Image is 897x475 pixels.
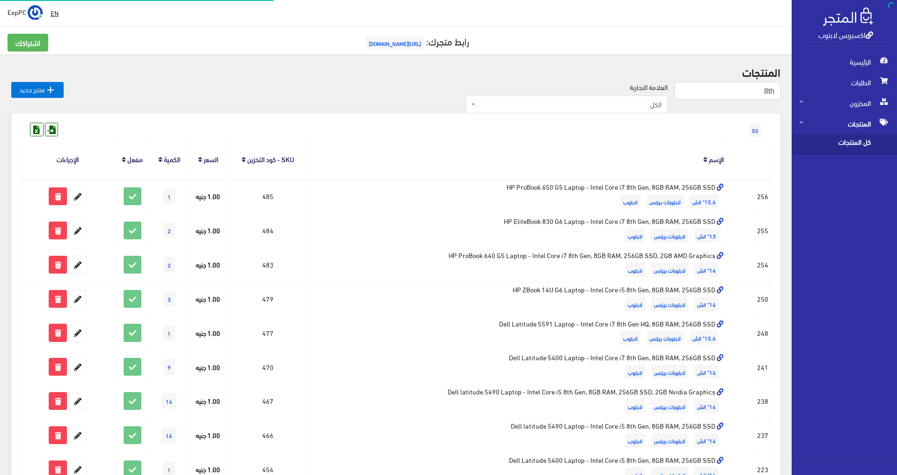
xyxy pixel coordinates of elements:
i:  [45,84,56,96]
td: 1.00 جنيه [188,418,228,453]
span: 15.6" انش [690,331,719,345]
a: منتج جديد [11,82,64,98]
span: كل المنتجات [799,134,870,155]
span: 16 [162,427,176,443]
td: HP ProBook 650 G5 Laptop - Intel Core i7 8th Gen, 8GB RAM, 256GB SSD [307,179,727,213]
span: لابتوبات بيزنس [651,433,688,447]
td: 1.00 جنيه [188,214,228,248]
span: 1 [163,188,175,204]
span: لابتوبات بيزنس [651,297,688,311]
td: Dell latitude 5490 Laptop - Intel Core i5 8th Gen, 8GB RAM, 256GB SSD, 2GB Nvidia Graphics [307,384,727,418]
span: لابتوبات بيزنس [651,263,688,277]
span: المنتجات [799,113,890,134]
span: لابتوب [625,229,645,243]
a: الإسم [709,152,724,165]
span: 14" انش [694,433,719,447]
a: مفعل [127,152,143,165]
u: EN [51,7,59,19]
td: 256 [755,179,771,213]
img: . [823,7,873,26]
td: 1.00 جنيه [188,384,228,418]
span: الطلبات [799,72,890,93]
td: 467 [228,384,307,418]
a: المخزون [792,93,897,113]
a: الطلبات [792,72,897,93]
td: 1.00 جنيه [188,316,228,350]
span: 1 [163,325,175,341]
a: السعر [204,152,218,165]
a: SKU - كود التخزين [247,152,294,165]
td: Dell latitude 5490 Laptop - Intel Core i5 8th Gen, 8GB RAM, 256GB SSD [307,418,727,453]
td: 485 [228,179,307,213]
td: 238 [755,384,771,418]
td: 255 [755,214,771,248]
span: 14" انش [694,263,719,277]
span: 50 [749,123,761,137]
span: 15.6" انش [690,194,719,208]
span: الكل [466,96,668,113]
span: لابتوب [625,263,645,277]
span: المخزون [799,93,890,113]
span: 9 [163,359,175,375]
span: لابتوبات بيزنس [647,331,684,345]
a: ... ExpPC [7,5,43,20]
td: 254 [755,247,771,282]
a: رابط متجرك:[URL][DOMAIN_NAME] [364,32,469,50]
span: 14" انش [694,365,719,379]
span: لابتوبات بيزنس [651,229,688,243]
td: 479 [228,282,307,316]
span: الرئيسية [799,52,890,72]
span: لابتوب [625,399,645,413]
span: لابتوب [625,433,645,447]
td: Dell Latitude 5400 Laptop - Intel Core i7 8th Gen, 8GB RAM, 256GB SSD [307,350,727,384]
td: 1.00 جنيه [188,282,228,316]
span: 2 [163,257,175,273]
a: الكمية [164,152,180,165]
td: HP EliteBook 830 G6 Laptop - Intel Core i7 8th Gen, 8GB RAM, 256GB SSD [307,214,727,248]
span: 3 [163,291,175,307]
span: لابتوبات بيزنس [647,194,684,208]
span: لابتوب [620,194,640,208]
span: لابتوب [620,331,640,345]
a: اكسبريس لابتوب [818,28,873,41]
span: لابتوب [625,297,645,311]
td: 477 [228,316,307,350]
td: 248 [755,316,771,350]
span: 14" انش [694,399,719,413]
span: 2 [163,223,175,238]
a: المنتجات [792,113,897,134]
input: بحث... [675,82,780,100]
td: 237 [755,418,771,453]
h2: المنتجات [11,66,780,78]
td: 1.00 جنيه [188,179,228,213]
td: 466 [228,418,307,453]
th: الإجراءات [21,140,115,179]
span: الكل [478,100,662,109]
td: 250 [755,282,771,316]
a: اشتراكك [7,34,48,52]
td: HP ZBook 14U G6 Laptop - Intel Core i5 8th Gen, 8GB RAM, 256GB SSD [307,282,727,316]
td: 483 [228,247,307,282]
a: كل المنتجات [792,134,897,155]
span: 13" انش [694,229,719,243]
a: الرئيسية [792,52,897,72]
td: HP ProBook 640 G5 Laptop - Intel Core i7 8th Gen, 8GB RAM, 256GB SSD, 2GB AMD Graphics [307,247,727,282]
td: 470 [228,350,307,384]
label: العلامة التجارية [630,82,668,92]
span: لابتوب [625,365,645,379]
span: 14" انش [694,297,719,311]
span: لابتوبات بيزنس [651,399,688,413]
td: 1.00 جنيه [188,350,228,384]
span: لابتوبات بيزنس [651,365,688,379]
td: 1.00 جنيه [188,247,228,282]
td: Dell Latitude 5591 Laptop - Intel Core i7 8th Gen HQ, 8GB RAM, 256GB SSD [307,316,727,350]
span: ExpPC [7,6,26,18]
img: ... [28,5,43,20]
a: EN [47,5,62,22]
span: [URL][DOMAIN_NAME] [366,36,424,50]
span: 14 [162,393,176,409]
td: 241 [755,350,771,384]
td: 484 [228,214,307,248]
